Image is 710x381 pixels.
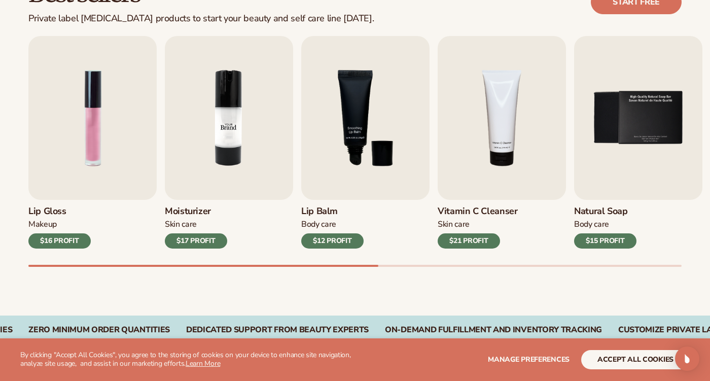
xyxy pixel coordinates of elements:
div: $12 PROFIT [301,233,364,249]
div: Skin Care [165,219,227,230]
h3: Lip Gloss [28,206,91,217]
div: $15 PROFIT [574,233,636,249]
div: Dedicated Support From Beauty Experts [186,325,369,335]
div: Body Care [574,219,636,230]
a: 1 / 9 [28,36,157,249]
h3: Moisturizer [165,206,227,217]
a: 3 / 9 [301,36,430,249]
div: Skin Care [438,219,518,230]
div: Makeup [28,219,91,230]
h3: Lip Balm [301,206,364,217]
div: Body Care [301,219,364,230]
div: Private label [MEDICAL_DATA] products to start your beauty and self care line [DATE]. [28,13,374,24]
div: Zero Minimum Order QuantitieS [28,325,170,335]
a: 5 / 9 [574,36,702,249]
h3: Vitamin C Cleanser [438,206,518,217]
a: 4 / 9 [438,36,566,249]
a: Learn More [186,359,220,368]
div: $17 PROFIT [165,233,227,249]
p: By clicking "Accept All Cookies", you agree to the storing of cookies on your device to enhance s... [20,351,362,368]
a: 2 / 9 [165,36,293,249]
img: Shopify Image 6 [165,36,293,200]
button: Manage preferences [488,350,570,369]
div: Open Intercom Messenger [675,347,699,371]
h3: Natural Soap [574,206,636,217]
div: $16 PROFIT [28,233,91,249]
div: $21 PROFIT [438,233,500,249]
span: Manage preferences [488,355,570,364]
div: On-Demand Fulfillment and Inventory Tracking [385,325,602,335]
button: accept all cookies [581,350,690,369]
